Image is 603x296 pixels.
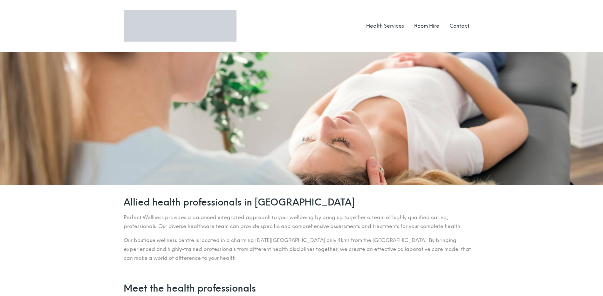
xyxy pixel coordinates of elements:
[124,284,480,293] h2: Meet the health professionals
[124,213,480,231] p: Perfect Wellness provides a balanced integrated approach to your wellbeing by bringing together a...
[124,10,236,42] img: Logo Perfect Wellness 710x197
[449,23,469,29] a: Contact
[366,23,404,29] a: Health Services
[124,236,480,263] p: Our boutique wellness centre is located in a charming [DATE][GEOGRAPHIC_DATA] only 4kms from the ...
[124,198,480,207] h2: Allied health professionals in [GEOGRAPHIC_DATA]
[414,23,439,29] a: Room Hire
